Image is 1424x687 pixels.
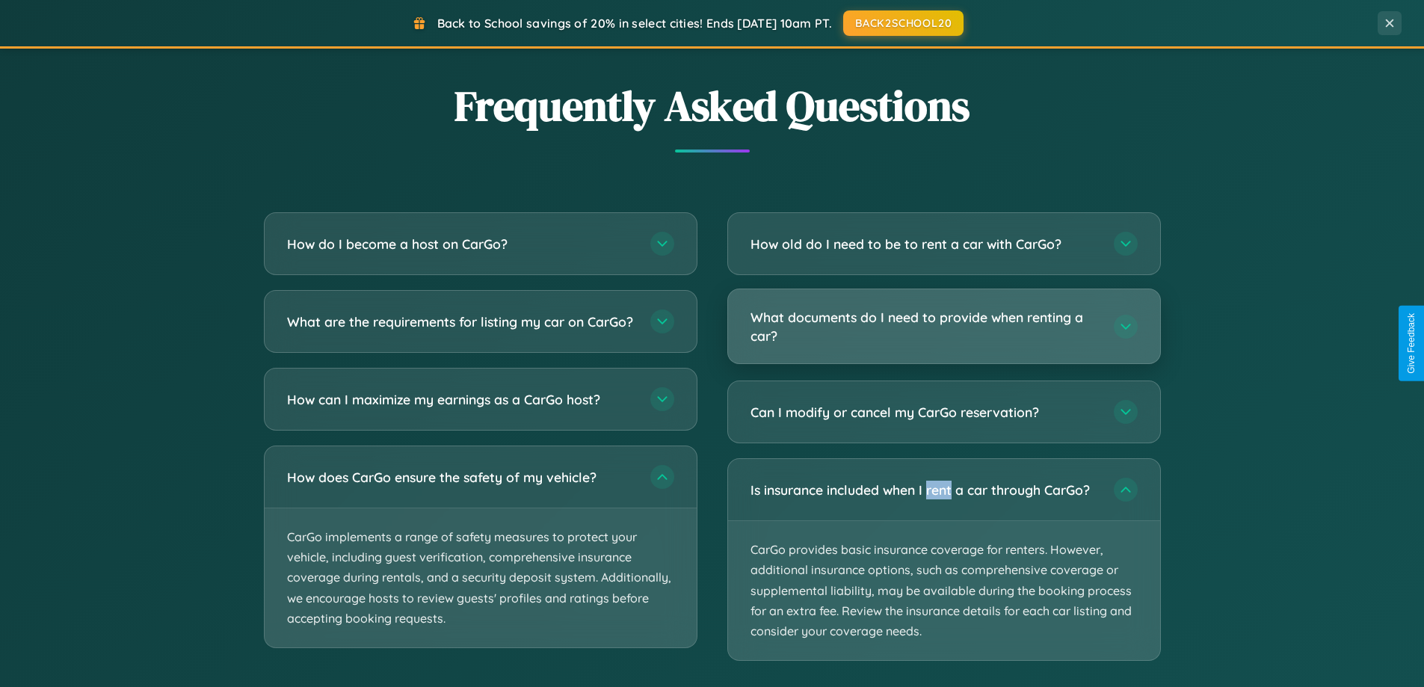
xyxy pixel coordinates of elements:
[750,308,1099,345] h3: What documents do I need to provide when renting a car?
[437,16,832,31] span: Back to School savings of 20% in select cities! Ends [DATE] 10am PT.
[287,312,635,331] h3: What are the requirements for listing my car on CarGo?
[287,390,635,409] h3: How can I maximize my earnings as a CarGo host?
[750,481,1099,499] h3: Is insurance included when I rent a car through CarGo?
[265,508,697,647] p: CarGo implements a range of safety measures to protect your vehicle, including guest verification...
[750,403,1099,422] h3: Can I modify or cancel my CarGo reservation?
[728,521,1160,660] p: CarGo provides basic insurance coverage for renters. However, additional insurance options, such ...
[287,235,635,253] h3: How do I become a host on CarGo?
[1406,313,1417,374] div: Give Feedback
[750,235,1099,253] h3: How old do I need to be to rent a car with CarGo?
[264,77,1161,135] h2: Frequently Asked Questions
[287,468,635,487] h3: How does CarGo ensure the safety of my vehicle?
[843,10,964,36] button: BACK2SCHOOL20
